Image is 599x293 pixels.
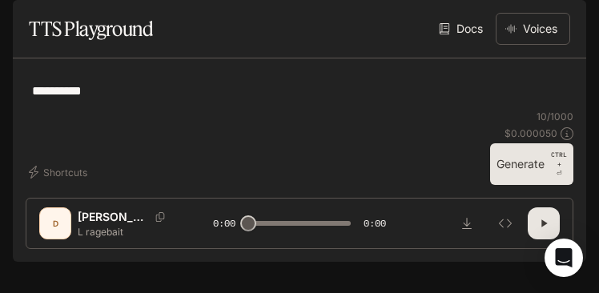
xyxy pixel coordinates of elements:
[551,150,567,179] p: ⏎
[213,215,235,231] span: 0:00
[42,211,68,236] div: D
[489,207,521,239] button: Inspect
[496,13,570,45] button: Voices
[490,143,573,185] button: GenerateCTRL +⏎
[551,150,567,169] p: CTRL +
[537,110,573,123] p: 10 / 1000
[78,225,175,239] p: L ragebait
[451,207,483,239] button: Download audio
[78,209,149,225] p: [PERSON_NAME]
[436,13,489,45] a: Docs
[545,239,583,277] div: Open Intercom Messenger
[29,13,153,45] h1: TTS Playground
[364,215,386,231] span: 0:00
[26,159,94,185] button: Shortcuts
[149,212,171,222] button: Copy Voice ID
[505,126,557,140] p: $ 0.000050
